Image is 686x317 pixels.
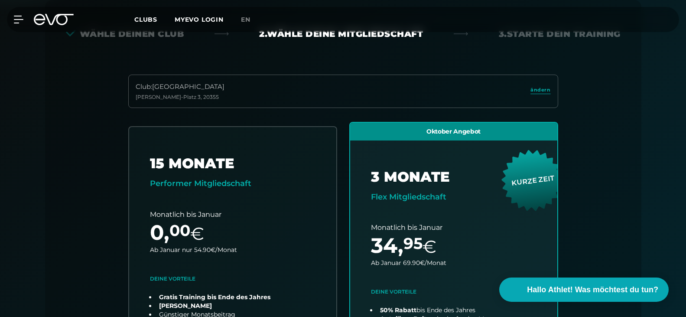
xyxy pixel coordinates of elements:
[136,94,224,101] div: [PERSON_NAME]-Platz 3 , 20355
[134,15,175,23] a: Clubs
[175,16,224,23] a: MYEVO LOGIN
[241,16,250,23] span: en
[530,86,550,96] a: ändern
[136,82,224,92] div: Club : [GEOGRAPHIC_DATA]
[499,278,669,302] button: Hallo Athlet! Was möchtest du tun?
[241,15,261,25] a: en
[530,86,550,94] span: ändern
[527,284,658,296] span: Hallo Athlet! Was möchtest du tun?
[134,16,157,23] span: Clubs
